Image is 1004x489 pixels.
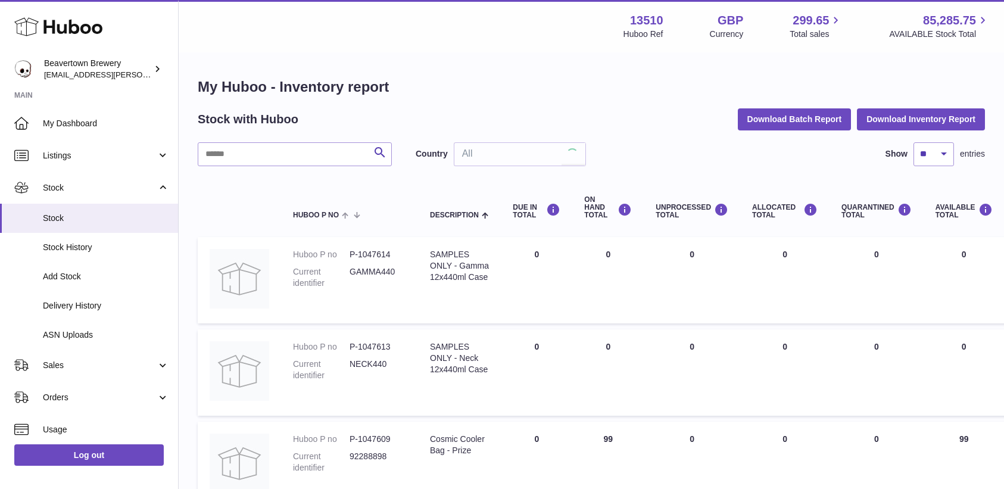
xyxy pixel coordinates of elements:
[430,249,489,283] div: SAMPLES ONLY - Gamma 12x440ml Case
[889,29,990,40] span: AVAILABLE Stock Total
[210,341,269,401] img: product image
[198,77,985,96] h1: My Huboo - Inventory report
[14,60,32,78] img: kit.lowe@beavertownbrewery.co.uk
[740,329,830,416] td: 0
[350,359,406,381] dd: NECK440
[430,341,489,375] div: SAMPLES ONLY - Neck 12x440ml Case
[293,341,350,353] dt: Huboo P no
[513,203,560,219] div: DUE IN TOTAL
[43,242,169,253] span: Stock History
[644,237,740,323] td: 0
[874,434,879,444] span: 0
[293,266,350,289] dt: Current identifier
[623,29,663,40] div: Huboo Ref
[630,13,663,29] strong: 13510
[790,29,843,40] span: Total sales
[43,300,169,312] span: Delivery History
[857,108,985,130] button: Download Inventory Report
[752,203,818,219] div: ALLOCATED Total
[936,203,993,219] div: AVAILABLE Total
[572,329,644,416] td: 0
[293,434,350,445] dt: Huboo P no
[350,266,406,289] dd: GAMMA440
[198,111,298,127] h2: Stock with Huboo
[293,211,339,219] span: Huboo P no
[656,203,728,219] div: UNPROCESSED Total
[293,451,350,474] dt: Current identifier
[350,341,406,353] dd: P-1047613
[44,70,239,79] span: [EMAIL_ADDRESS][PERSON_NAME][DOMAIN_NAME]
[430,211,479,219] span: Description
[841,203,912,219] div: QUARANTINED Total
[210,249,269,309] img: product image
[350,434,406,445] dd: P-1047609
[43,424,169,435] span: Usage
[718,13,743,29] strong: GBP
[43,118,169,129] span: My Dashboard
[44,58,151,80] div: Beavertown Brewery
[43,213,169,224] span: Stock
[738,108,852,130] button: Download Batch Report
[960,148,985,160] span: entries
[885,148,908,160] label: Show
[644,329,740,416] td: 0
[584,196,632,220] div: ON HAND Total
[889,13,990,40] a: 85,285.75 AVAILABLE Stock Total
[710,29,744,40] div: Currency
[14,444,164,466] a: Log out
[43,329,169,341] span: ASN Uploads
[43,150,157,161] span: Listings
[293,359,350,381] dt: Current identifier
[501,329,572,416] td: 0
[790,13,843,40] a: 299.65 Total sales
[350,249,406,260] dd: P-1047614
[874,250,879,259] span: 0
[43,392,157,403] span: Orders
[350,451,406,474] dd: 92288898
[923,13,976,29] span: 85,285.75
[874,342,879,351] span: 0
[430,434,489,456] div: Cosmic Cooler Bag - Prize
[501,237,572,323] td: 0
[572,237,644,323] td: 0
[740,237,830,323] td: 0
[416,148,448,160] label: Country
[43,271,169,282] span: Add Stock
[43,182,157,194] span: Stock
[793,13,829,29] span: 299.65
[293,249,350,260] dt: Huboo P no
[43,360,157,371] span: Sales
